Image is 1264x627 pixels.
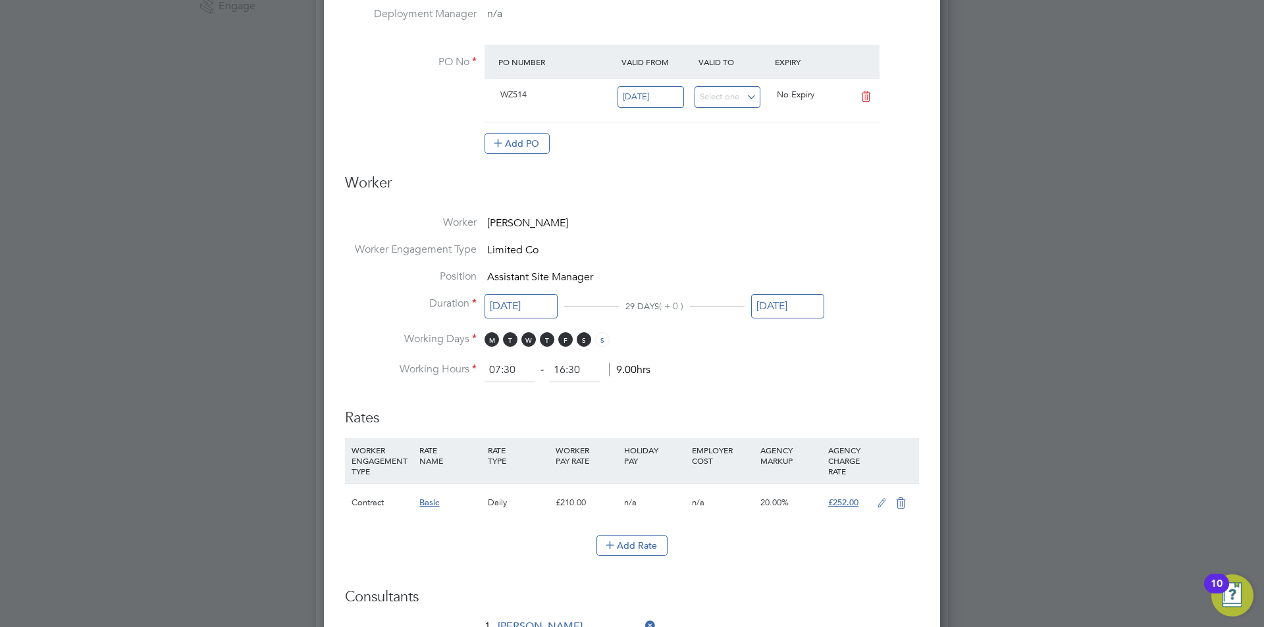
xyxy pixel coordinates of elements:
label: Working Hours [345,363,477,376]
input: 08:00 [485,359,535,382]
span: S [577,332,591,347]
div: 10 [1211,584,1223,601]
span: n/a [487,7,502,20]
span: T [540,332,554,347]
span: F [558,332,573,347]
span: Limited Co [487,243,539,257]
span: 9.00hrs [609,363,650,376]
div: Expiry [772,50,849,74]
label: Worker Engagement Type [345,243,477,257]
div: WORKER ENGAGEMENT TYPE [348,438,416,483]
div: Valid To [695,50,772,74]
label: Position [345,270,477,284]
h3: Worker [345,174,919,203]
span: W [521,332,536,347]
div: AGENCY MARKUP [757,438,825,472]
input: Select one [618,86,684,108]
h3: Rates [345,395,919,428]
div: EMPLOYER COST [689,438,756,472]
div: Valid From [618,50,695,74]
label: PO No [345,55,477,69]
label: Worker [345,216,477,230]
span: T [503,332,517,347]
label: Duration [345,297,477,311]
span: ‐ [538,363,546,376]
div: AGENCY CHARGE RATE [825,438,870,483]
span: WZ514 [500,89,527,100]
div: Daily [485,484,552,522]
button: Add Rate [596,535,668,556]
div: HOLIDAY PAY [621,438,689,472]
span: n/a [692,497,704,508]
label: Working Days [345,332,477,346]
span: 29 DAYS [625,301,659,312]
div: WORKER PAY RATE [552,438,620,472]
div: RATE NAME [416,438,484,472]
div: PO Number [495,50,618,74]
span: M [485,332,499,347]
div: £210.00 [552,484,620,522]
h3: Consultants [345,588,919,607]
span: ( + 0 ) [659,300,683,312]
button: Add PO [485,133,550,154]
input: Select one [485,294,558,318]
div: RATE TYPE [485,438,552,472]
span: 20.00% [760,497,789,508]
span: No Expiry [777,89,814,100]
input: 17:00 [549,359,600,382]
span: Assistant Site Manager [487,270,593,284]
span: £252.00 [828,497,858,508]
span: n/a [624,497,637,508]
input: Select one [695,86,761,108]
input: Select one [751,294,824,318]
span: S [595,332,610,347]
button: Open Resource Center, 10 new notifications [1211,574,1253,616]
span: Basic [419,497,439,508]
label: Deployment Manager [345,7,477,21]
span: [PERSON_NAME] [487,216,568,230]
div: Contract [348,484,416,522]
